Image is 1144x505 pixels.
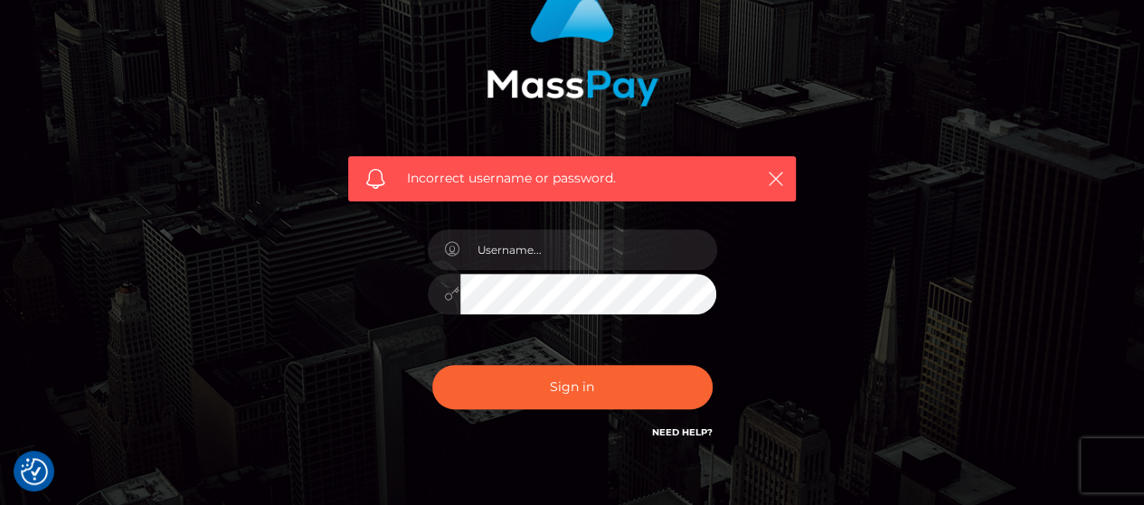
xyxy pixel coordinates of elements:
img: Revisit consent button [21,458,48,485]
span: Incorrect username or password. [407,169,737,188]
input: Username... [460,229,717,270]
button: Consent Preferences [21,458,48,485]
button: Sign in [432,365,713,409]
a: Need Help? [652,426,713,438]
